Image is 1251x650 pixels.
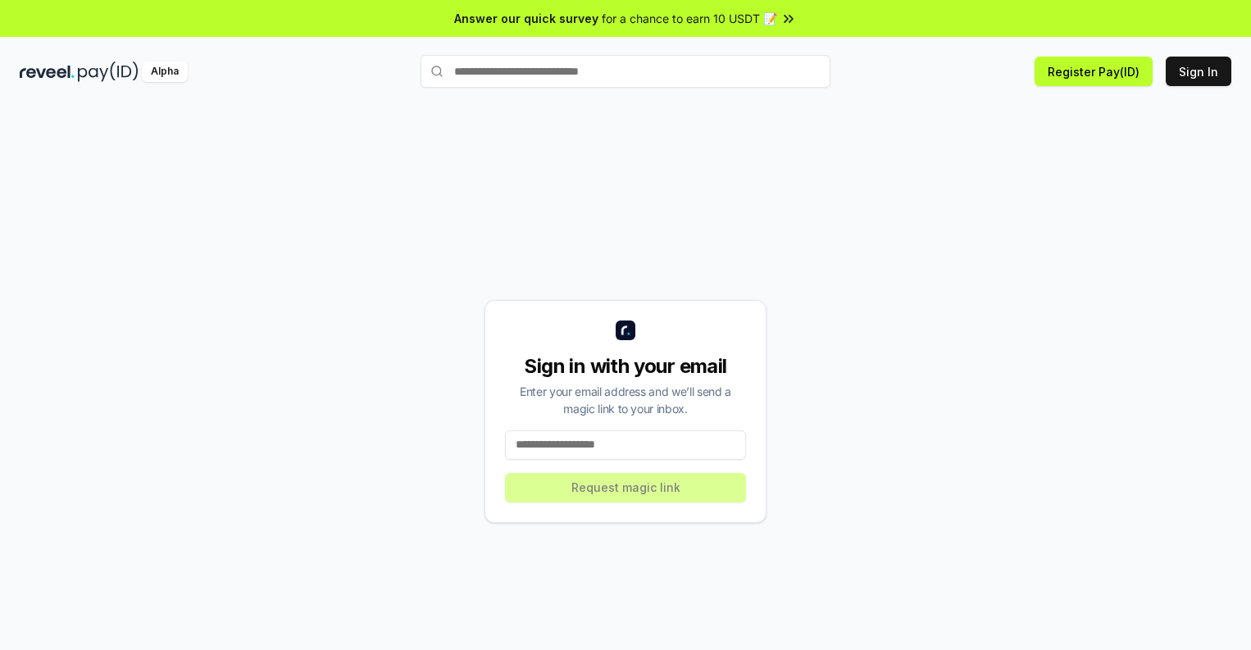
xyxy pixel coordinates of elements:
span: Answer our quick survey [454,10,598,27]
div: Enter your email address and we’ll send a magic link to your inbox. [505,383,746,417]
button: Register Pay(ID) [1035,57,1153,86]
img: logo_small [616,320,635,340]
div: Sign in with your email [505,353,746,380]
span: for a chance to earn 10 USDT 📝 [602,10,777,27]
button: Sign In [1166,57,1231,86]
img: reveel_dark [20,61,75,82]
div: Alpha [142,61,188,82]
img: pay_id [78,61,139,82]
